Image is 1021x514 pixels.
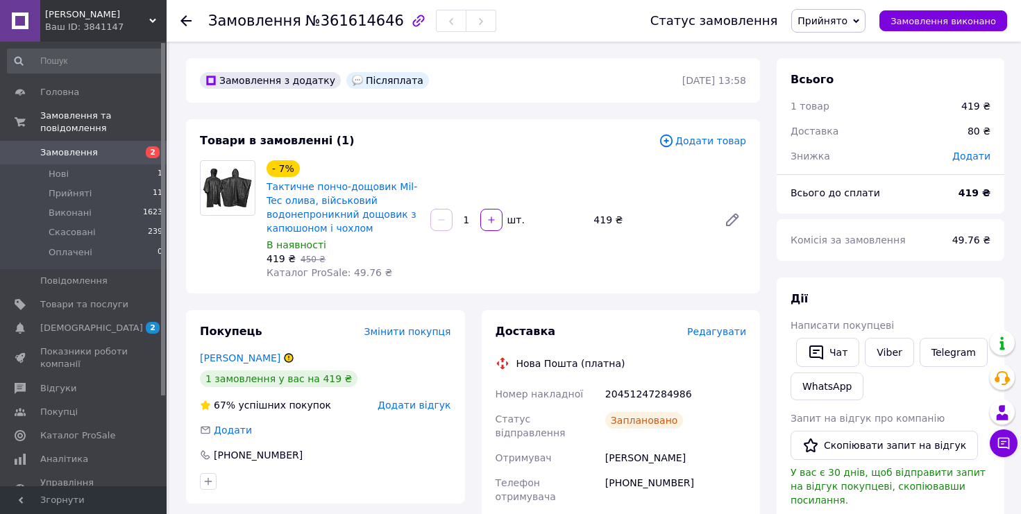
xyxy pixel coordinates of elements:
[513,357,629,370] div: Нова Пошта (платна)
[718,206,746,234] a: Редагувати
[791,431,978,460] button: Скопіювати запит на відгук
[40,345,128,370] span: Показники роботи компанії
[791,320,894,331] span: Написати покупцеві
[40,382,76,395] span: Відгуки
[961,99,990,113] div: 419 ₴
[153,187,162,200] span: 11
[504,213,526,227] div: шт.
[952,234,990,246] span: 49.76 ₴
[267,160,300,177] div: - 7%
[496,388,584,400] span: Номер накладної
[588,210,713,230] div: 419 ₴
[214,400,235,411] span: 67%
[791,413,945,424] span: Запит на відгук про компанію
[40,275,108,287] span: Повідомлення
[143,207,162,219] span: 1623
[791,151,830,162] span: Знижка
[687,326,746,337] span: Редагувати
[212,448,304,462] div: [PHONE_NUMBER]
[791,126,838,137] span: Доставка
[650,14,778,28] div: Статус замовлення
[865,338,913,367] a: Viber
[267,239,326,250] span: В наявності
[496,325,556,338] span: Доставка
[49,168,69,180] span: Нові
[791,467,986,506] span: У вас є 30 днів, щоб відправити запит на відгук покупцеві, скопіювавши посилання.
[659,133,746,148] span: Додати товар
[146,146,160,158] span: 2
[267,253,296,264] span: 419 ₴
[305,12,404,29] span: №361614646
[496,452,552,463] span: Отримувач
[952,151,990,162] span: Додати
[40,322,143,334] span: [DEMOGRAPHIC_DATA]
[40,110,167,135] span: Замовлення та повідомлення
[791,187,880,198] span: Всього до сплати
[200,352,280,363] a: [PERSON_NAME]
[352,75,363,86] img: :speech_balloon:
[45,8,149,21] span: Сокіл
[148,226,162,239] span: 239
[40,477,128,502] span: Управління сайтом
[791,234,906,246] span: Комісія за замовлення
[602,445,749,470] div: [PERSON_NAME]
[49,207,92,219] span: Виконані
[45,21,167,33] div: Ваш ID: 3841147
[180,14,192,28] div: Повернутися назад
[214,425,252,436] span: Додати
[301,255,326,264] span: 450 ₴
[201,169,255,207] img: Тактичне пончо-дощовик Mil-Tec олива, військовий водонепроникний дощовик з капюшоном і чохлом
[40,86,79,98] span: Головна
[7,49,164,74] input: Пошук
[158,168,162,180] span: 1
[496,477,556,502] span: Телефон отримувача
[40,406,78,418] span: Покупці
[200,72,341,89] div: Замовлення з додатку
[791,372,863,400] a: WhatsApp
[791,73,834,86] span: Всього
[798,15,847,26] span: Прийнято
[796,338,859,367] button: Чат
[959,187,990,198] b: 419 ₴
[891,16,996,26] span: Замовлення виконано
[791,101,829,112] span: 1 товар
[959,116,999,146] div: 80 ₴
[682,75,746,86] time: [DATE] 13:58
[146,322,160,334] span: 2
[602,470,749,509] div: [PHONE_NUMBER]
[200,134,355,147] span: Товари в замовленні (1)
[990,429,1018,457] button: Чат з покупцем
[496,413,566,438] span: Статус відправлення
[364,326,451,337] span: Змінити покупця
[200,370,357,387] div: 1 замовлення у вас на 419 ₴
[267,267,392,278] span: Каталог ProSale: 49.76 ₴
[158,246,162,259] span: 0
[605,412,684,429] div: Заплановано
[208,12,301,29] span: Замовлення
[49,187,92,200] span: Прийняті
[40,429,115,442] span: Каталог ProSale
[40,298,128,311] span: Товари та послуги
[879,10,1007,31] button: Замовлення виконано
[200,398,331,412] div: успішних покупок
[346,72,429,89] div: Післяплата
[378,400,450,411] span: Додати відгук
[40,146,98,159] span: Замовлення
[200,325,262,338] span: Покупець
[40,453,88,465] span: Аналітика
[267,181,417,234] a: Тактичне пончо-дощовик Mil-Tec олива, військовий водонепроникний дощовик з капюшоном і чохлом
[49,226,96,239] span: Скасовані
[791,292,808,305] span: Дії
[920,338,988,367] a: Telegram
[602,382,749,406] div: 20451247284986
[49,246,92,259] span: Оплачені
